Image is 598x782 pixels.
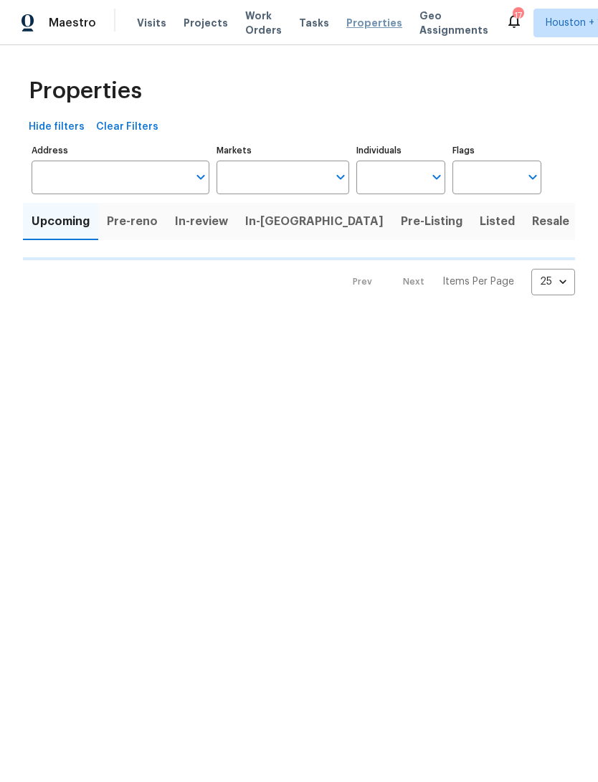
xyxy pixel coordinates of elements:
[452,146,541,155] label: Flags
[175,211,228,232] span: In-review
[29,84,142,98] span: Properties
[217,146,350,155] label: Markets
[531,263,575,300] div: 25
[442,275,514,289] p: Items Per Page
[427,167,447,187] button: Open
[137,16,166,30] span: Visits
[532,211,569,232] span: Resale
[90,114,164,140] button: Clear Filters
[339,269,575,295] nav: Pagination Navigation
[513,9,523,23] div: 17
[107,211,158,232] span: Pre-reno
[419,9,488,37] span: Geo Assignments
[245,9,282,37] span: Work Orders
[29,118,85,136] span: Hide filters
[32,146,209,155] label: Address
[331,167,351,187] button: Open
[401,211,462,232] span: Pre-Listing
[346,16,402,30] span: Properties
[480,211,515,232] span: Listed
[356,146,445,155] label: Individuals
[184,16,228,30] span: Projects
[191,167,211,187] button: Open
[299,18,329,28] span: Tasks
[523,167,543,187] button: Open
[245,211,384,232] span: In-[GEOGRAPHIC_DATA]
[96,118,158,136] span: Clear Filters
[23,114,90,140] button: Hide filters
[49,16,96,30] span: Maestro
[32,211,90,232] span: Upcoming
